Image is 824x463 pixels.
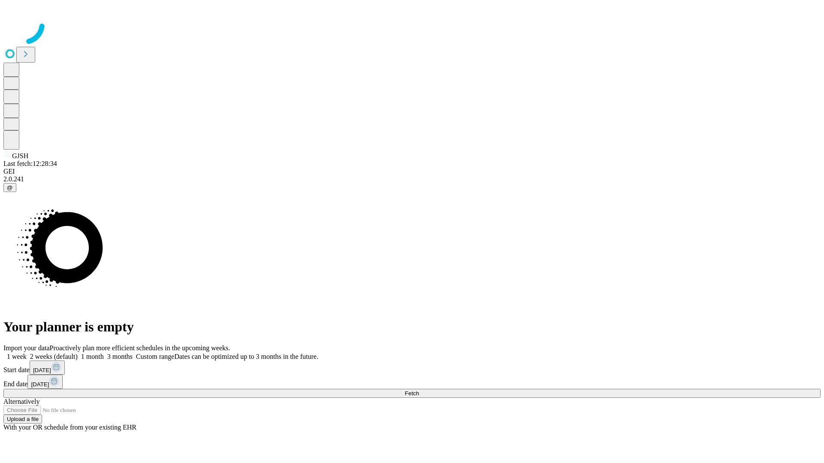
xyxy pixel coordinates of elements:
[12,152,28,159] span: GJSH
[3,183,16,192] button: @
[3,344,50,352] span: Import your data
[3,398,39,405] span: Alternatively
[50,344,230,352] span: Proactively plan more efficient schedules in the upcoming weeks.
[3,415,42,424] button: Upload a file
[3,175,821,183] div: 2.0.241
[81,353,104,360] span: 1 month
[3,319,821,335] h1: Your planner is empty
[27,375,63,389] button: [DATE]
[31,381,49,388] span: [DATE]
[30,361,65,375] button: [DATE]
[7,353,27,360] span: 1 week
[30,353,78,360] span: 2 weeks (default)
[174,353,318,360] span: Dates can be optimized up to 3 months in the future.
[3,375,821,389] div: End date
[136,353,174,360] span: Custom range
[3,160,57,167] span: Last fetch: 12:28:34
[107,353,133,360] span: 3 months
[405,390,419,397] span: Fetch
[3,361,821,375] div: Start date
[3,389,821,398] button: Fetch
[3,424,136,431] span: With your OR schedule from your existing EHR
[33,367,51,373] span: [DATE]
[3,168,821,175] div: GEI
[7,184,13,191] span: @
